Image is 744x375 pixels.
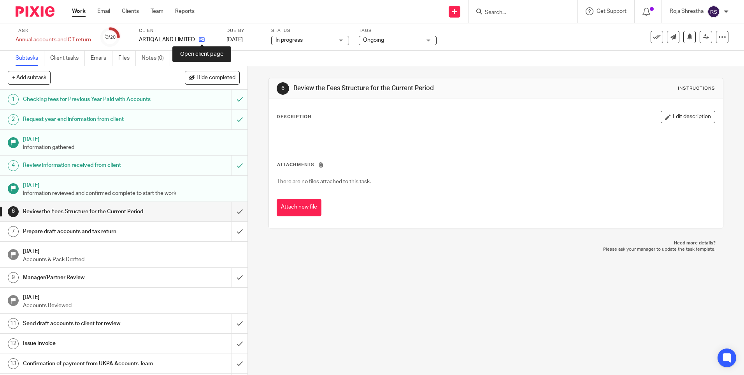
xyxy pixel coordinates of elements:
div: 11 [8,318,19,329]
span: In progress [275,37,303,43]
div: 6 [8,206,19,217]
h1: Checking fees for Previous Year Paid with Accounts [23,94,157,105]
p: Accounts & Pack Drafted [23,256,240,264]
div: 6 [277,82,289,95]
h1: Review the Fees Structure for the Current Period [293,84,512,92]
h1: [DATE] [23,134,240,143]
h1: Confirmation of payment from UKPA Accounts Team [23,358,157,370]
a: Email [97,7,110,15]
h1: Send draft accounts to client for review [23,318,157,329]
input: Search [484,9,554,16]
h1: Review information received from client [23,159,157,171]
span: Hide completed [197,75,235,81]
a: Notes (0) [142,51,170,66]
h1: Prepare draft accounts and tax return [23,226,157,237]
h1: Review the Fees Structure for the Current Period [23,206,157,218]
a: Team [151,7,163,15]
p: Information reviewed and confirmed complete to start the work [23,189,240,197]
h1: Issue Invoice [23,338,157,349]
h1: [DATE] [23,292,240,301]
label: Client [139,28,217,34]
div: 9 [8,272,19,283]
label: Due by [226,28,261,34]
a: Subtasks [16,51,44,66]
a: Emails [91,51,112,66]
p: Description [277,114,311,120]
div: 4 [8,160,19,171]
a: Audit logs [176,51,206,66]
p: Information gathered [23,143,240,151]
img: svg%3E [707,5,720,18]
p: Accounts Reviewed [23,302,240,310]
h1: Manager/Partner Review [23,272,157,283]
button: Hide completed [185,71,240,84]
label: Status [271,28,349,34]
a: Clients [122,7,139,15]
div: Annual accounts and CT return [16,36,91,44]
span: Get Support [597,9,626,14]
small: /20 [109,35,116,39]
p: Need more details? [276,240,715,246]
button: + Add subtask [8,71,51,84]
a: Reports [175,7,195,15]
span: [DATE] [226,37,243,42]
h1: [DATE] [23,246,240,255]
div: 5 [105,32,116,41]
label: Task [16,28,91,34]
div: 13 [8,358,19,369]
p: ARTIQA LAND LIMITED [139,36,195,44]
span: Ongoing [363,37,384,43]
label: Tags [359,28,437,34]
a: Work [72,7,86,15]
img: Pixie [16,6,54,17]
h1: Request year end information from client [23,113,157,125]
button: Attach new file [277,199,321,216]
div: 2 [8,114,19,125]
a: Files [118,51,136,66]
p: Roja Shrestha [670,7,704,15]
button: Edit description [661,111,715,123]
div: 7 [8,226,19,237]
div: 12 [8,338,19,349]
span: There are no files attached to this task. [277,179,371,184]
div: Instructions [678,85,715,92]
span: Attachments [277,163,314,167]
p: Please ask your manager to update the task template. [276,246,715,253]
h1: [DATE] [23,180,240,189]
a: Client tasks [50,51,85,66]
div: 1 [8,94,19,105]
